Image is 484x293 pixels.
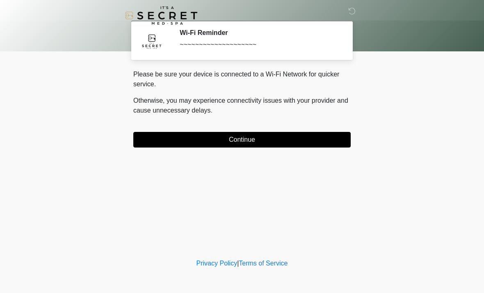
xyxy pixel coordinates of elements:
div: ~~~~~~~~~~~~~~~~~~~~ [180,40,338,50]
span: . [211,107,212,114]
img: It's A Secret Med Spa Logo [125,6,197,25]
a: Terms of Service [239,260,288,267]
h2: Wi-Fi Reminder [180,29,338,37]
p: Otherwise, you may experience connectivity issues with your provider and cause unnecessary delays [133,96,351,115]
a: | [237,260,239,267]
img: Agent Avatar [139,29,164,53]
a: Privacy Policy [196,260,237,267]
button: Continue [133,132,351,148]
p: Please be sure your device is connected to a Wi-Fi Network for quicker service. [133,69,351,89]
